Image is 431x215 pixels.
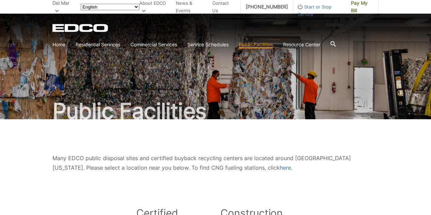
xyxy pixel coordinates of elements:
[52,155,351,171] span: Many EDCO public disposal sites and certified buyback recycling centers are located around [GEOGR...
[239,41,273,48] a: Public Facilities
[280,163,291,172] a: here
[81,4,139,10] select: Select a language
[76,41,120,48] a: Residential Services
[52,41,65,48] a: Home
[52,100,379,122] h1: Public Facilities
[283,41,320,48] a: Resource Center
[187,41,229,48] a: Service Schedules
[52,24,109,32] a: EDCD logo. Return to the homepage.
[130,41,177,48] a: Commercial Services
